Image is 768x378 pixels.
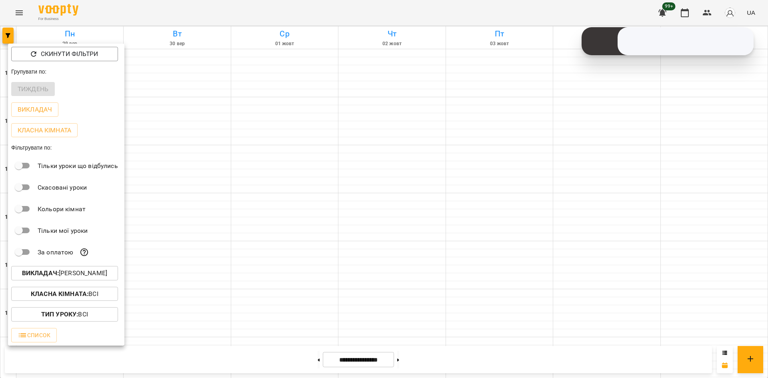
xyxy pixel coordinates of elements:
[11,307,118,322] button: Тип Уроку:Всі
[41,310,78,318] b: Тип Уроку :
[31,290,88,298] b: Класна кімната :
[38,248,73,257] p: За оплатою
[11,328,57,342] button: Список
[22,268,107,278] p: [PERSON_NAME]
[41,310,88,319] p: Всі
[18,126,71,135] p: Класна кімната
[38,183,87,192] p: Скасовані уроки
[18,105,52,114] p: Викладач
[38,204,86,214] p: Кольори кімнат
[11,287,118,301] button: Класна кімната:Всі
[8,140,124,155] div: Фільтрувати по:
[11,266,118,280] button: Викладач:[PERSON_NAME]
[31,289,98,299] p: Всі
[11,47,118,61] button: Скинути фільтри
[38,161,118,171] p: Тільки уроки що відбулись
[11,123,78,138] button: Класна кімната
[22,269,59,277] b: Викладач :
[38,226,88,236] p: Тільки мої уроки
[41,49,98,59] p: Скинути фільтри
[18,330,50,340] span: Список
[8,64,124,79] div: Групувати по:
[11,102,58,117] button: Викладач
